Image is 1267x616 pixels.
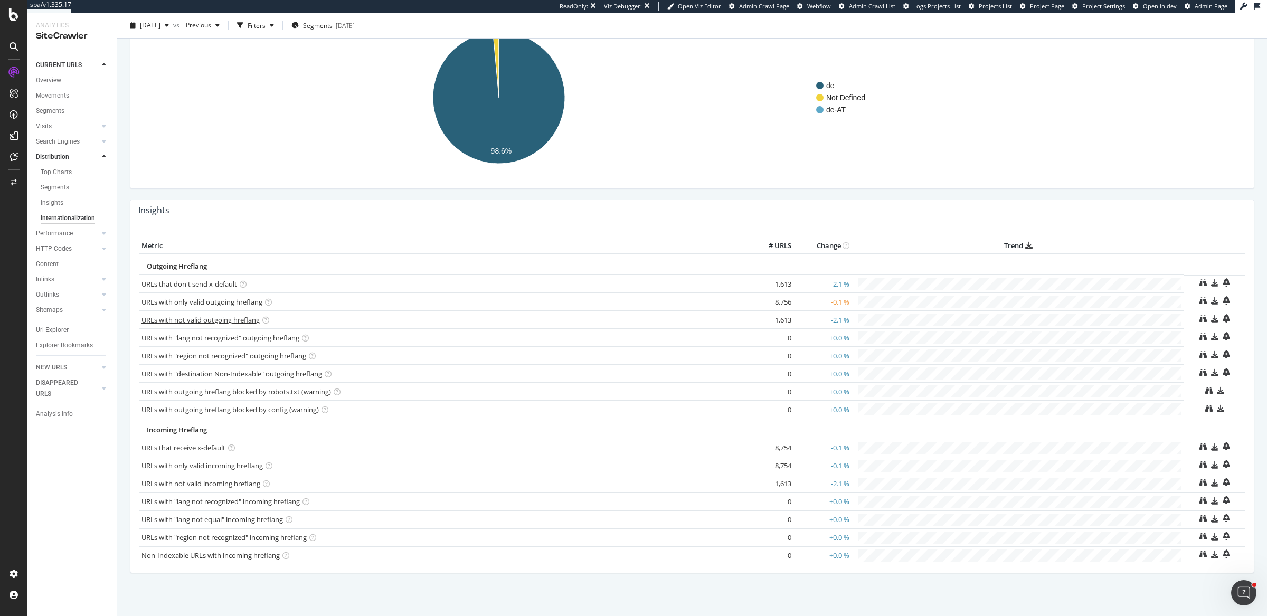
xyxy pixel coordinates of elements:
[41,167,72,178] div: Top Charts
[41,197,63,209] div: Insights
[491,147,512,155] text: 98.6%
[913,2,961,10] span: Logs Projects List
[36,377,99,400] a: DISAPPEARED URLS
[794,347,852,365] td: +0.0 %
[560,2,588,11] div: ReadOnly:
[748,492,794,510] td: 0
[1223,460,1230,468] div: bell-plus
[794,492,852,510] td: +0.0 %
[36,362,99,373] a: NEW URLS
[36,259,109,270] a: Content
[1223,442,1230,450] div: bell-plus
[839,2,895,11] a: Admin Crawl List
[141,443,225,452] a: URLs that receive x-default
[141,497,300,506] a: URLs with "lang not recognized" incoming hreflang
[794,383,852,401] td: +0.0 %
[748,383,794,401] td: 0
[794,329,852,347] td: +0.0 %
[739,2,789,10] span: Admin Crawl Page
[138,203,169,217] h4: Insights
[748,293,794,311] td: 8,756
[903,2,961,11] a: Logs Projects List
[287,17,359,34] button: Segments[DATE]
[1223,514,1230,522] div: bell-plus
[141,333,299,343] a: URLs with "lang not recognized" outgoing hreflang
[36,409,73,420] div: Analysis Info
[336,21,355,30] div: [DATE]
[141,369,322,378] a: URLs with "destination Non-Indexable" outgoing hreflang
[36,409,109,420] a: Analysis Info
[36,151,99,163] a: Distribution
[139,238,748,254] th: Metric
[1020,2,1064,11] a: Project Page
[748,457,794,475] td: 8,754
[1030,2,1064,10] span: Project Page
[41,182,109,193] a: Segments
[141,533,307,542] a: URLs with "region not recognized" incoming hreflang
[826,106,846,114] text: de-AT
[140,21,160,30] span: 2025 Aug. 10th
[41,182,69,193] div: Segments
[748,238,794,254] th: # URLS
[1231,580,1256,605] iframe: Intercom live chat
[36,305,99,316] a: Sitemaps
[36,377,89,400] div: DISAPPEARED URLS
[748,401,794,418] td: 0
[1223,314,1230,323] div: bell-plus
[36,90,69,101] div: Movements
[1223,532,1230,540] div: bell-plus
[1143,2,1177,10] span: Open in dev
[1223,478,1230,486] div: bell-plus
[141,405,319,414] a: URLs with outgoing hreflang blocked by config (warning)
[849,2,895,10] span: Admin Crawl List
[1072,2,1125,11] a: Project Settings
[36,60,82,71] div: CURRENT URLS
[36,243,72,254] div: HTTP Codes
[748,365,794,383] td: 0
[41,213,109,224] a: Internationalization
[794,528,852,546] td: +0.0 %
[36,243,99,254] a: HTTP Codes
[141,479,260,488] a: URLs with not valid incoming hreflang
[41,197,109,209] a: Insights
[36,30,108,42] div: SiteCrawler
[36,151,69,163] div: Distribution
[36,136,99,147] a: Search Engines
[36,90,109,101] a: Movements
[36,362,67,373] div: NEW URLS
[303,21,333,30] span: Segments
[1185,2,1227,11] a: Admin Page
[794,293,852,311] td: -0.1 %
[141,387,331,396] a: URLs with outgoing hreflang blocked by robots.txt (warning)
[748,275,794,293] td: 1,613
[126,17,173,34] button: [DATE]
[36,228,99,239] a: Performance
[139,15,1236,180] div: A chart.
[147,261,207,271] span: Outgoing Hreflang
[141,515,283,524] a: URLs with "lang not equal" incoming hreflang
[1223,496,1230,504] div: bell-plus
[826,93,865,102] text: Not Defined
[794,546,852,564] td: +0.0 %
[1223,350,1230,358] div: bell-plus
[141,351,306,361] a: URLs with "region not recognized" outgoing hreflang
[36,305,63,316] div: Sitemaps
[36,228,73,239] div: Performance
[41,167,109,178] a: Top Charts
[748,475,794,492] td: 1,613
[36,121,52,132] div: Visits
[794,457,852,475] td: -0.1 %
[36,75,109,86] a: Overview
[1223,368,1230,376] div: bell-plus
[1223,332,1230,340] div: bell-plus
[147,425,207,434] span: Incoming Hreflang
[41,213,95,224] div: Internationalization
[36,340,109,351] a: Explorer Bookmarks
[182,21,211,30] span: Previous
[36,60,99,71] a: CURRENT URLS
[141,315,260,325] a: URLs with not valid outgoing hreflang
[248,21,266,30] div: Filters
[233,17,278,34] button: Filters
[807,2,831,10] span: Webflow
[794,365,852,383] td: +0.0 %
